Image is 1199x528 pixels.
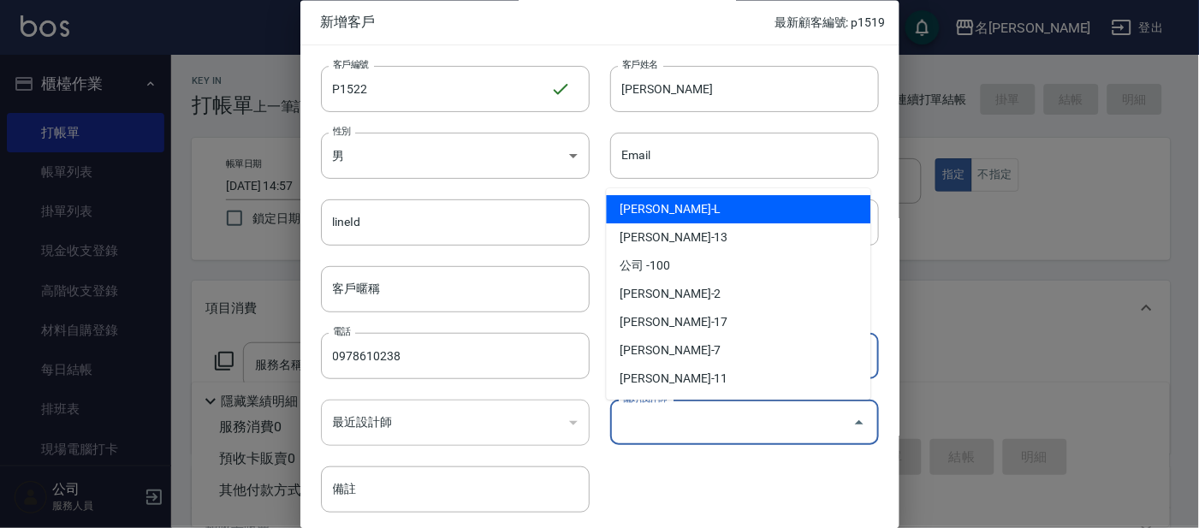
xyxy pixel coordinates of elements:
[622,58,658,71] label: 客戶姓名
[607,252,871,280] li: 公司 -100
[607,336,871,365] li: [PERSON_NAME]-7
[607,365,871,393] li: [PERSON_NAME]-11
[775,14,885,32] p: 最新顧客編號: p1519
[607,308,871,336] li: [PERSON_NAME]-17
[607,393,871,421] li: [PERSON_NAME]-9
[321,133,590,179] div: 男
[333,58,369,71] label: 客戶編號
[321,14,775,31] span: 新增客戶
[333,326,351,339] label: 電話
[333,125,351,138] label: 性別
[607,195,871,223] li: [PERSON_NAME]-L
[607,280,871,308] li: [PERSON_NAME]-2
[846,409,873,436] button: Close
[607,223,871,252] li: [PERSON_NAME]-13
